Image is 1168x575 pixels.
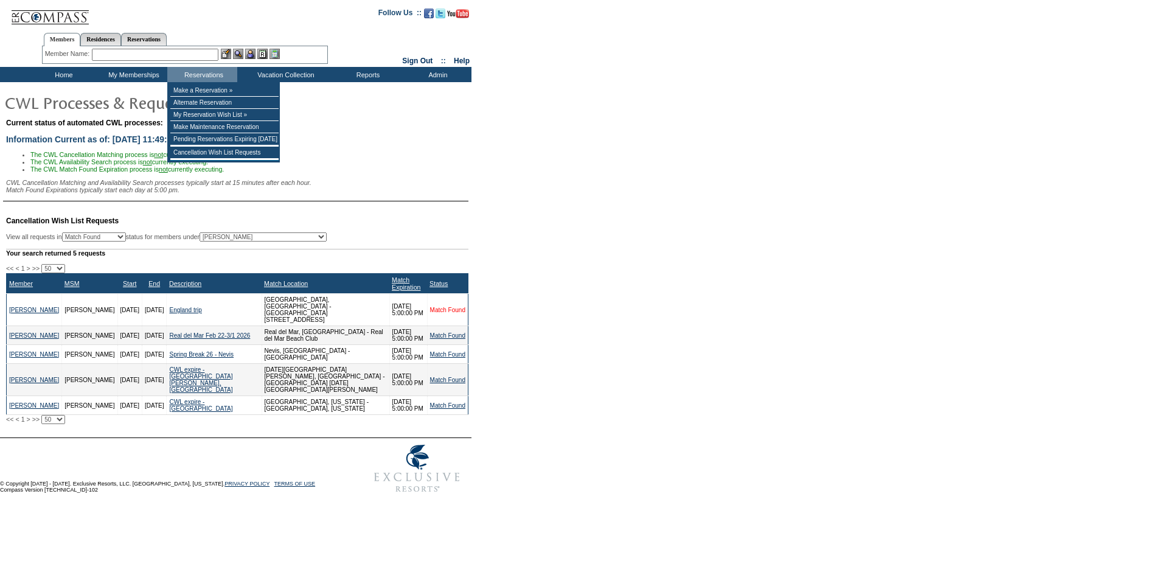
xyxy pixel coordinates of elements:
td: [PERSON_NAME] [62,364,117,396]
a: [PERSON_NAME] [9,351,59,358]
a: Match Found [430,377,465,383]
td: [DATE] [117,364,142,396]
span: Current status of automated CWL processes: [6,119,163,127]
td: Follow Us :: [378,7,422,22]
a: Member [9,280,33,287]
u: not [159,166,168,173]
span: > [27,416,30,423]
td: My Reservation Wish List » [170,109,279,121]
td: Admin [401,67,471,82]
td: Make Maintenance Reservation [170,121,279,133]
td: [PERSON_NAME] [62,396,117,415]
div: View all requests in status for members under [6,232,327,242]
a: Status [429,280,448,287]
span: >> [32,265,40,272]
td: [PERSON_NAME] [62,294,117,326]
span: 1 [21,265,25,272]
td: Nevis, [GEOGRAPHIC_DATA] - [GEOGRAPHIC_DATA] [262,345,389,364]
td: Reports [332,67,401,82]
td: [DATE] 5:00:00 PM [389,364,427,396]
a: Reservations [121,33,167,46]
a: Sign Out [402,57,433,65]
span: The CWL Cancellation Matching process is currently executing. [30,151,220,158]
td: [DATE] 5:00:00 PM [389,294,427,326]
td: [GEOGRAPHIC_DATA], [US_STATE] - [GEOGRAPHIC_DATA], [US_STATE] [262,396,389,415]
span: Information Current as of: [DATE] 11:49:24 AM [6,134,192,144]
td: My Memberships [97,67,167,82]
td: Home [27,67,97,82]
a: Help [454,57,470,65]
td: [DATE] [142,345,166,364]
img: b_calculator.gif [269,49,280,59]
td: [DATE] [142,294,166,326]
div: Your search returned 5 requests [6,249,468,257]
span: 1 [21,416,25,423]
div: Member Name: [45,49,92,59]
a: CWL expire - [GEOGRAPHIC_DATA] [169,399,232,412]
a: Spring Break 26 - Nevis [169,351,234,358]
a: MSM [64,280,80,287]
a: Match Expiration [392,276,420,291]
img: Reservations [257,49,268,59]
a: Become our fan on Facebook [424,12,434,19]
td: [DATE] 5:00:00 PM [389,345,427,364]
div: CWL Cancellation Matching and Availability Search processes typically start at 15 minutes after e... [6,179,468,193]
img: b_edit.gif [221,49,231,59]
span: << [6,265,13,272]
a: Match Location [264,280,308,287]
a: Members [44,33,81,46]
td: [DATE] [117,294,142,326]
a: Residences [80,33,121,46]
td: [DATE] 5:00:00 PM [389,326,427,345]
a: Match Found [430,402,465,409]
span: < [15,416,19,423]
td: Cancellation Wish List Requests [170,147,279,159]
a: Follow us on Twitter [436,12,445,19]
a: [PERSON_NAME] [9,307,59,313]
span: The CWL Availability Search process is currently executing. [30,158,208,166]
td: [DATE][GEOGRAPHIC_DATA][PERSON_NAME], [GEOGRAPHIC_DATA] - [GEOGRAPHIC_DATA] [DATE][GEOGRAPHIC_DAT... [262,364,389,396]
td: [DATE] [117,396,142,415]
a: Description [169,280,201,287]
td: Real del Mar, [GEOGRAPHIC_DATA] - Real del Mar Beach Club [262,326,389,345]
a: Match Found [430,307,465,313]
td: [PERSON_NAME] [62,345,117,364]
span: > [27,265,30,272]
td: [DATE] [142,396,166,415]
img: View [233,49,243,59]
a: TERMS OF USE [274,481,316,487]
a: [PERSON_NAME] [9,377,59,383]
td: [DATE] [117,326,142,345]
u: not [143,158,152,166]
a: Start [123,280,137,287]
a: England trip [169,307,201,313]
td: Vacation Collection [237,67,332,82]
td: Pending Reservations Expiring [DATE] [170,133,279,145]
td: Make a Reservation » [170,85,279,97]
a: End [148,280,160,287]
a: Match Found [430,351,465,358]
img: Subscribe to our YouTube Channel [447,9,469,18]
span: < [15,265,19,272]
td: Alternate Reservation [170,97,279,109]
td: Reservations [167,67,237,82]
a: Real del Mar Feb 22-3/1 2026 [169,332,250,339]
img: Follow us on Twitter [436,9,445,18]
a: [PERSON_NAME] [9,332,59,339]
a: Subscribe to our YouTube Channel [447,12,469,19]
a: [PERSON_NAME] [9,402,59,409]
a: CWL expire - [GEOGRAPHIC_DATA][PERSON_NAME], [GEOGRAPHIC_DATA] [169,366,232,393]
img: Exclusive Resorts [363,438,471,499]
span: :: [441,57,446,65]
span: >> [32,416,40,423]
img: Impersonate [245,49,255,59]
span: Cancellation Wish List Requests [6,217,119,225]
td: [PERSON_NAME] [62,326,117,345]
td: [GEOGRAPHIC_DATA], [GEOGRAPHIC_DATA] - [GEOGRAPHIC_DATA][STREET_ADDRESS] [262,294,389,326]
a: PRIVACY POLICY [224,481,269,487]
img: Become our fan on Facebook [424,9,434,18]
td: [DATE] 5:00:00 PM [389,396,427,415]
a: Match Found [430,332,465,339]
td: [DATE] [142,326,166,345]
span: The CWL Match Found Expiration process is currently executing. [30,166,224,173]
